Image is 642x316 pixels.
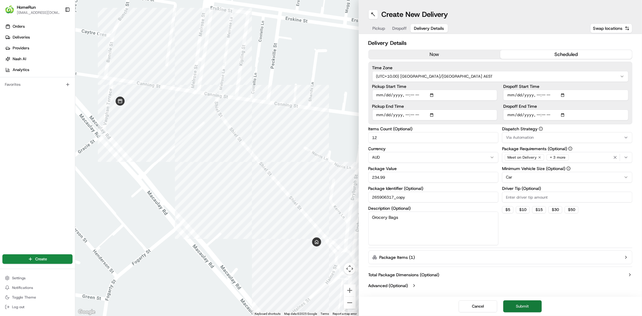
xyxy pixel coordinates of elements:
[344,263,356,275] button: Map camera controls
[77,308,97,316] img: Google
[502,152,632,163] button: Meet on Delivery+ 3 more
[506,135,534,140] span: Via Automation
[503,104,628,108] label: Dropoff End Time
[35,256,47,262] span: Create
[2,43,75,53] a: Providers
[368,212,499,245] textarea: Grocery Bags
[565,206,578,213] button: $50
[392,25,407,31] span: Dropoff
[593,25,622,31] span: Swap locations
[368,39,633,47] h2: Delivery Details
[502,127,632,131] label: Dispatch Strategy
[2,65,75,75] a: Analytics
[368,272,633,278] button: Total Package Dimensions (Optional)
[414,25,444,31] span: Delivery Details
[459,300,497,312] button: Cancel
[502,206,513,213] button: $5
[17,4,36,10] button: HomeRun
[368,250,633,264] button: Package Items (1)
[368,127,499,131] label: Items Count (Optional)
[380,254,415,260] label: Package Items ( 1 )
[2,80,73,89] div: Favorites
[2,283,73,292] button: Notifications
[548,206,562,213] button: $30
[368,147,499,151] label: Currency
[77,308,97,316] a: Open this area in Google Maps (opens a new window)
[344,284,356,296] button: Zoom in
[368,283,408,289] label: Advanced (Optional)
[372,66,629,70] label: Time Zone
[382,10,448,19] h1: Create New Delivery
[321,312,329,315] a: Terms (opens in new tab)
[547,154,569,161] div: + 3 more
[369,50,501,59] button: now
[368,192,499,203] input: Enter package identifier
[12,285,33,290] span: Notifications
[368,272,439,278] label: Total Package Dimensions (Optional)
[13,45,29,51] span: Providers
[532,206,546,213] button: $15
[372,84,498,88] label: Pickup Start Time
[368,283,633,289] button: Advanced (Optional)
[368,186,499,191] label: Package Identifier (Optional)
[368,206,499,210] label: Description (Optional)
[12,305,24,309] span: Log out
[502,186,632,191] label: Driver Tip (Optional)
[373,25,385,31] span: Pickup
[2,2,62,17] button: HomeRunHomeRun[EMAIL_ADDRESS][DOMAIN_NAME]
[502,147,632,151] label: Package Requirements (Optional)
[507,155,537,160] span: Meet on Delivery
[503,300,542,312] button: Submit
[516,206,530,213] button: $10
[502,192,632,203] input: Enter driver tip amount
[539,127,543,131] button: Dispatch Strategy
[502,166,632,171] label: Minimum Vehicle Size (Optional)
[2,303,73,311] button: Log out
[284,312,317,315] span: Map data ©2025 Google
[13,24,25,29] span: Orders
[568,147,572,151] button: Package Requirements (Optional)
[333,312,357,315] a: Report a map error
[503,84,628,88] label: Dropoff Start Time
[255,312,281,316] button: Keyboard shortcuts
[17,10,60,15] button: [EMAIL_ADDRESS][DOMAIN_NAME]
[13,56,26,62] span: Nash AI
[502,132,632,143] button: Via Automation
[2,54,75,64] a: Nash AI
[13,67,29,73] span: Analytics
[344,297,356,309] button: Zoom out
[12,276,26,280] span: Settings
[12,295,36,300] span: Toggle Theme
[368,166,499,171] label: Package Value
[368,132,499,143] input: Enter number of items
[372,104,498,108] label: Pickup End Time
[566,166,571,171] button: Minimum Vehicle Size (Optional)
[590,23,632,33] button: Swap locations
[5,5,14,14] img: HomeRun
[2,274,73,282] button: Settings
[368,172,499,183] input: Enter package value
[2,22,75,31] a: Orders
[500,50,632,59] button: scheduled
[2,254,73,264] button: Create
[2,293,73,302] button: Toggle Theme
[2,33,75,42] a: Deliveries
[13,35,30,40] span: Deliveries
